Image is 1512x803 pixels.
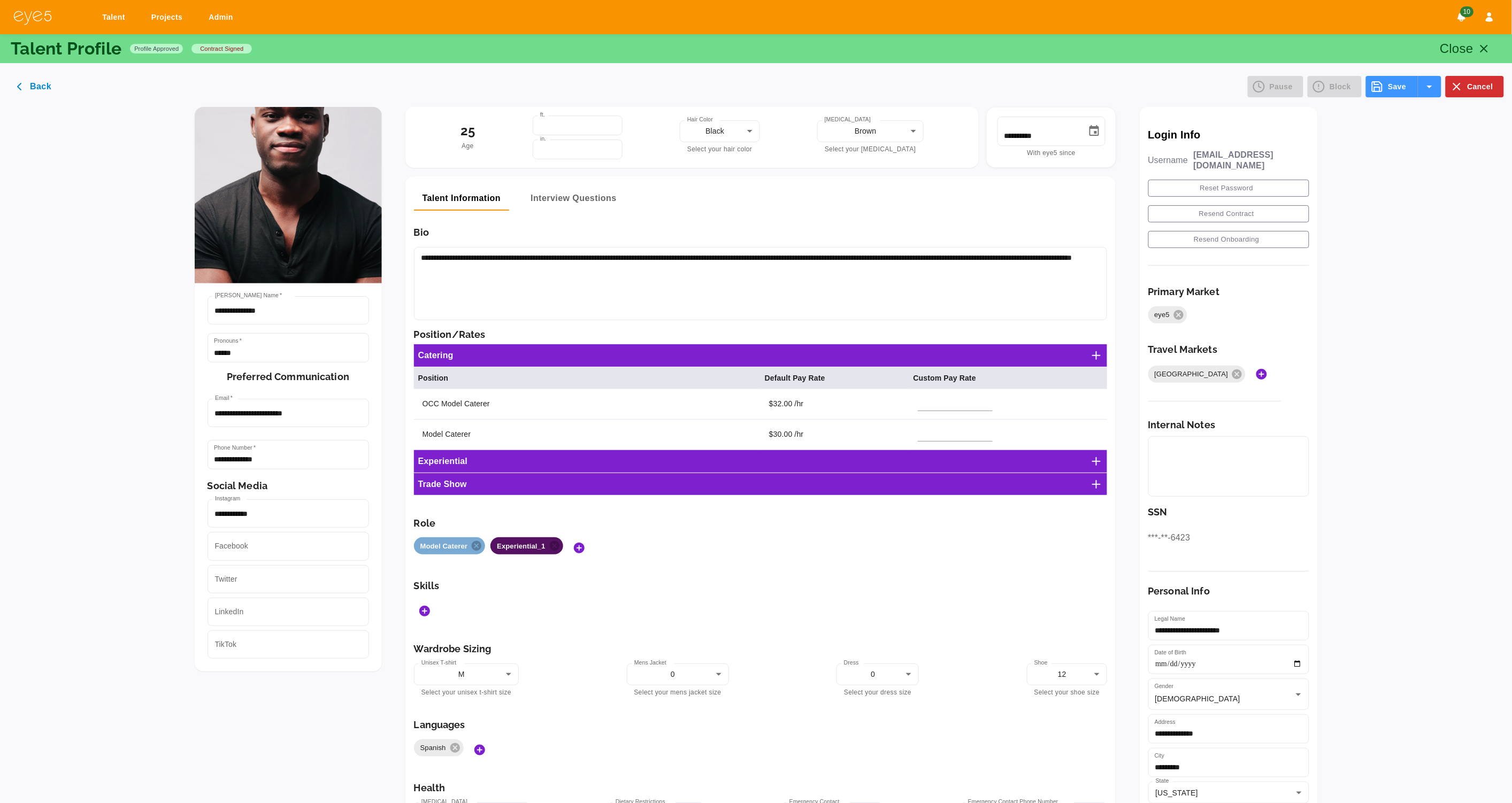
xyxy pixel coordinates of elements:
button: Add Roles [569,537,590,559]
label: Pronouns [214,337,242,345]
span: With eye5 since [1027,149,1076,157]
button: Interview Questions [522,185,625,211]
span: eye5 [1148,310,1177,320]
label: Address [1155,718,1176,726]
div: Brown [817,120,924,142]
label: in. [540,135,546,143]
a: Admin [202,7,244,27]
div: Save [1366,76,1441,97]
label: State [1156,777,1169,785]
p: Select your dress size [844,688,911,698]
span: Experiential_1 [490,541,551,552]
a: Talent [95,7,136,27]
h6: Position/Rates [414,329,1108,341]
th: Position [414,367,761,389]
button: Add Languages [469,739,490,761]
span: Profile Approved [130,44,183,53]
div: M [414,663,519,685]
h6: Catering [418,349,454,362]
div: Spanish [414,739,464,756]
h6: Primary Market [1148,286,1220,298]
button: Save [1366,76,1417,97]
h6: SSN [1148,506,1309,518]
div: Experiential_1 [490,537,563,554]
div: Black [680,120,760,142]
span: Age [462,142,474,150]
h6: Personal Info [1148,585,1309,597]
p: Select your shoe size [1034,688,1100,698]
td: $30.00 /hr [761,420,909,450]
th: Custom Pay Rate [909,367,1108,389]
label: Dress [844,659,859,667]
h6: Role [414,518,1108,529]
div: 0 [627,663,729,685]
div: [GEOGRAPHIC_DATA] [1148,366,1246,383]
h6: Social Media [208,480,369,492]
button: Close [1433,36,1502,61]
p: Select your hair color [687,144,753,155]
label: Date of Birth [1155,648,1187,657]
td: OCC Model Caterer [414,389,761,420]
img: Junior Nguimeya [195,107,382,283]
button: Resend Contract [1148,205,1309,222]
img: eye5 [13,10,52,25]
button: Add Skills [414,600,435,622]
p: [EMAIL_ADDRESS][DOMAIN_NAME] [1194,150,1309,171]
h6: Travel Markets [1148,344,1218,356]
th: Default Pay Rate [761,367,909,389]
label: City [1155,752,1164,760]
label: Legal Name [1155,615,1186,623]
p: Select your [MEDICAL_DATA] [825,144,916,155]
label: [PERSON_NAME] Name [215,291,282,299]
div: 0 [836,663,919,685]
button: Back [8,76,62,97]
h6: Health [414,782,1108,794]
label: Email [215,394,233,402]
p: Select your mens jacket size [634,688,722,698]
p: Close [1440,39,1474,58]
label: Mens Jacket [634,659,666,667]
label: Instagram [215,495,241,503]
div: Model Caterer [414,537,486,554]
div: [DEMOGRAPHIC_DATA] [1149,679,1309,709]
span: Spanish [414,743,452,753]
label: Unisex T-shirt [421,659,456,667]
h6: Preferred Communication [227,371,349,383]
span: [GEOGRAPHIC_DATA] [1148,369,1235,380]
p: Username [1148,155,1188,166]
h6: Internal Notes [1148,419,1309,431]
label: ft. [540,111,545,119]
h6: Experiential [418,454,468,468]
label: Hair Color [687,115,713,123]
h6: Trade Show [418,477,467,491]
td: Model Caterer [414,420,761,450]
button: Add Markets [1251,364,1272,385]
button: Reset Password [1148,180,1309,197]
div: eye5 [1148,306,1188,323]
label: Gender [1155,682,1174,690]
h6: Languages [414,719,1108,731]
a: Projects [144,7,193,27]
label: Shoe [1034,659,1048,667]
button: Cancel [1446,76,1504,97]
h6: Bio [414,227,1108,238]
button: Choose date, selected date is Sep 17, 2025 [1084,120,1105,142]
p: Talent Profile [11,40,121,57]
td: $32.00 /hr [761,389,909,420]
h6: Skills [414,580,1108,592]
h5: 25 [460,123,475,139]
button: Resend Onboarding [1148,231,1309,248]
label: [MEDICAL_DATA] [825,115,871,123]
h6: Wardrobe Sizing [414,643,1108,655]
p: Login Info [1148,128,1309,141]
p: Select your unisex t-shirt size [421,688,511,698]
span: 10 [1460,6,1473,17]
label: Phone Number [214,444,256,452]
span: contract signed [196,44,248,53]
div: 12 [1027,663,1107,685]
span: Model Caterer [414,541,474,552]
button: Notifications [1452,7,1471,27]
button: select merge strategy [1418,76,1441,97]
button: Talent Information [414,185,510,211]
